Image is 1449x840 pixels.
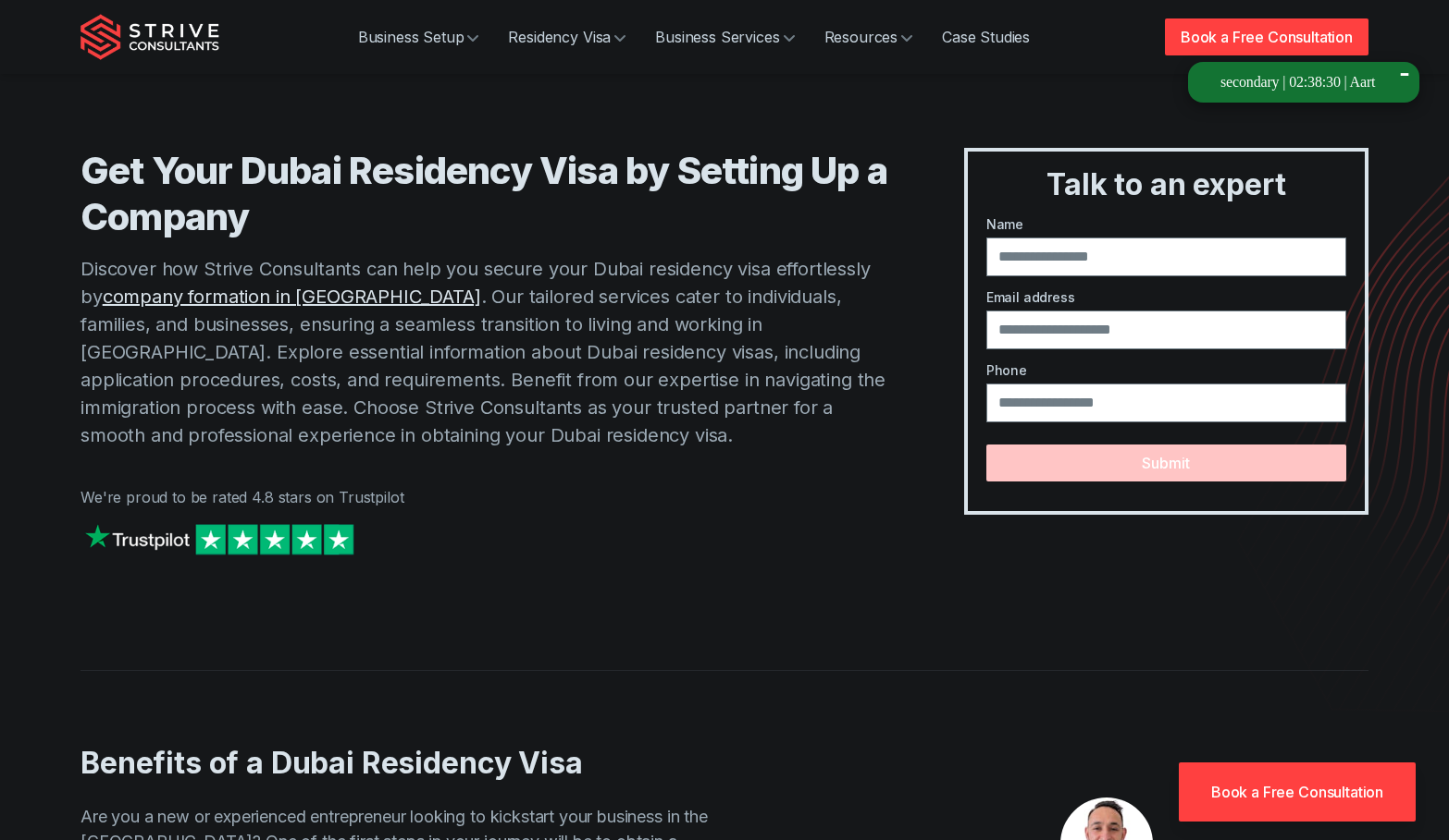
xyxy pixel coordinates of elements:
[810,18,928,55] a: Resources
[986,360,1346,380] label: Phone
[1165,18,1368,55] a: Book a Free Consultation
[975,166,1357,203] h3: Talk to an expert
[80,148,890,240] h1: Get Your Dubai Residency Visa by Setting Up a Company
[80,14,219,60] img: Strive Consultants
[986,444,1346,481] button: Submit
[493,18,640,55] a: Residency Visa
[1398,35,1410,130] div: -
[640,18,809,55] a: Business Services
[986,287,1346,307] label: Email address
[103,286,481,308] a: company formation in [GEOGRAPHIC_DATA]
[343,18,494,55] a: Business Setup
[986,214,1346,234] label: Name
[80,255,890,449] p: Discover how Strive Consultants can help you secure your Dubai residency visa effortlessly by . O...
[1220,71,1375,93] div: secondary | 02:38:30 | Aart
[1179,762,1416,822] a: Book a Free Consultation
[80,745,763,782] h2: Benefits of a Dubai Residency Visa
[80,486,890,508] p: We're proud to be rated 4.8 stars on Trustpilot
[927,18,1045,55] a: Case Studies
[80,519,358,559] img: Strive on Trustpilot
